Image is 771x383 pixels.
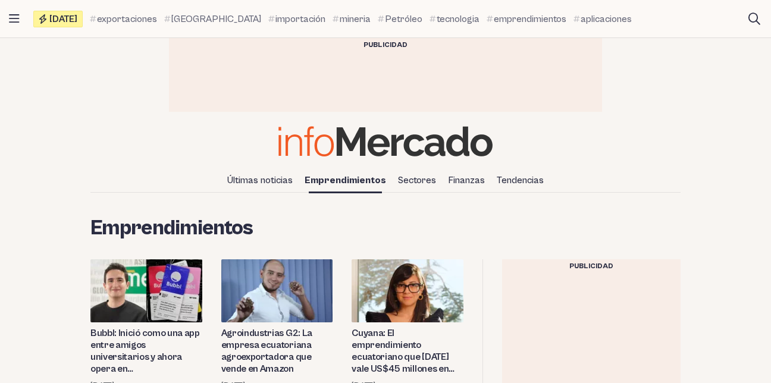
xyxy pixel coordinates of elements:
a: exportaciones [90,12,157,26]
a: emprendimientos [487,12,566,26]
span: exportaciones [97,12,157,26]
a: Tendencias [492,170,549,190]
span: Emprendimientos [90,216,253,240]
span: emprendimientos [494,12,566,26]
img: Bubbl red social [90,259,202,322]
a: Agroindustrias G2: La empresa ecuatoriana agroexportadora que vende en Amazon [221,327,333,375]
span: aplicaciones [581,12,632,26]
a: Últimas noticias [222,170,297,190]
a: mineria [333,12,371,26]
div: Publicidad [169,38,602,52]
a: Cuyana: El emprendimiento ecuatoriano que [DATE] vale US$45 millones en [GEOGRAPHIC_DATA] [352,327,463,375]
a: Sectores [393,170,441,190]
span: [GEOGRAPHIC_DATA] [171,12,261,26]
span: importación [275,12,325,26]
img: Infomercado Ecuador logo [278,126,493,156]
a: Finanzas [443,170,490,190]
a: importación [268,12,325,26]
span: [DATE] [49,14,77,24]
img: agroindustrias g2 emprendimiento [221,259,333,322]
span: mineria [340,12,371,26]
img: Cuyana emprendimiento [352,259,463,322]
a: Petróleo [378,12,422,26]
a: aplicaciones [573,12,632,26]
span: Petróleo [385,12,422,26]
a: [GEOGRAPHIC_DATA] [164,12,261,26]
span: tecnologia [437,12,479,26]
a: Bubbl: Inició como una app entre amigos universitarios y ahora opera en [GEOGRAPHIC_DATA], [GEOGR... [90,327,202,375]
a: Emprendimientos [300,170,391,190]
div: Publicidad [502,259,681,274]
a: tecnologia [430,12,479,26]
